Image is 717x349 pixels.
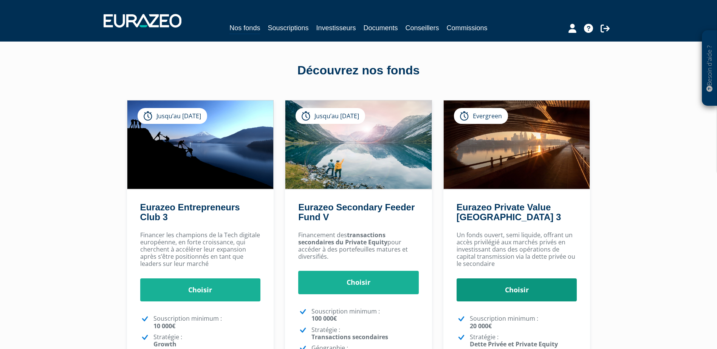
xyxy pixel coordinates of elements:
p: Souscription minimum : [153,315,261,329]
strong: Growth [153,340,177,348]
a: Nos fonds [229,23,260,34]
a: Eurazeo Entrepreneurs Club 3 [140,202,240,222]
a: Eurazeo Secondary Feeder Fund V [298,202,415,222]
a: Investisseurs [316,23,356,33]
strong: transactions secondaires du Private Equity [298,231,387,246]
strong: 100 000€ [311,314,337,323]
img: Eurazeo Secondary Feeder Fund V [285,100,432,189]
p: Financement des pour accéder à des portefeuilles matures et diversifiés. [298,232,419,261]
strong: Transactions secondaires [311,333,388,341]
div: Jusqu’au [DATE] [296,108,365,124]
p: Financer les champions de la Tech digitale européenne, en forte croissance, qui cherchent à accél... [140,232,261,268]
div: Découvrez nos fonds [143,62,574,79]
strong: Dette Privée et Private Equity [470,340,558,348]
p: Stratégie : [153,334,261,348]
div: Evergreen [454,108,508,124]
img: 1732889491-logotype_eurazeo_blanc_rvb.png [104,14,181,28]
div: Jusqu’au [DATE] [138,108,207,124]
p: Un fonds ouvert, semi liquide, offrant un accès privilégié aux marchés privés en investissant dan... [457,232,577,268]
a: Commissions [447,23,488,33]
p: Stratégie : [311,326,419,341]
a: Conseillers [406,23,439,33]
p: Souscription minimum : [470,315,577,329]
p: Besoin d'aide ? [705,34,714,102]
p: Souscription minimum : [311,308,419,322]
img: Eurazeo Private Value Europe 3 [444,100,590,189]
p: Stratégie : [470,334,577,348]
a: Documents [364,23,398,33]
a: Eurazeo Private Value [GEOGRAPHIC_DATA] 3 [457,202,561,222]
a: Choisir [457,278,577,302]
a: Choisir [298,271,419,294]
a: Souscriptions [268,23,308,33]
strong: 20 000€ [470,322,492,330]
a: Choisir [140,278,261,302]
strong: 10 000€ [153,322,175,330]
img: Eurazeo Entrepreneurs Club 3 [127,100,274,189]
